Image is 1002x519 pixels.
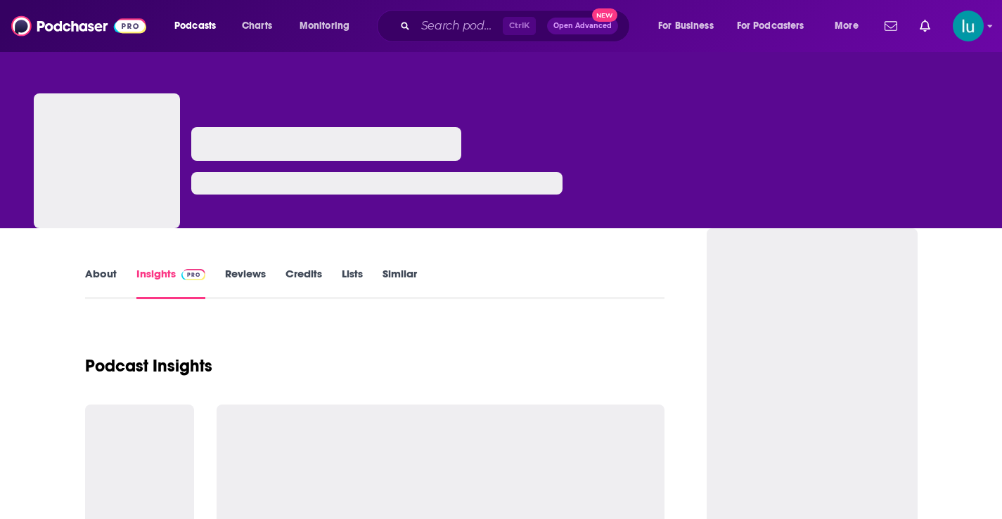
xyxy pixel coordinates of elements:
a: Show notifications dropdown [879,14,903,38]
span: More [835,16,859,36]
button: open menu [165,15,234,37]
button: Open AdvancedNew [547,18,618,34]
span: For Podcasters [737,16,804,36]
span: Open Advanced [553,22,612,29]
button: open menu [728,15,825,37]
h1: Podcast Insights [85,355,212,376]
span: Monitoring [300,16,349,36]
span: For Business [658,16,714,36]
span: Podcasts [174,16,216,36]
a: Lists [342,267,363,299]
a: About [85,267,117,299]
img: User Profile [953,11,984,41]
button: open menu [648,15,731,37]
a: Show notifications dropdown [914,14,936,38]
span: Charts [242,16,272,36]
button: open menu [825,15,876,37]
a: Credits [285,267,322,299]
img: Podchaser - Follow, Share and Rate Podcasts [11,13,146,39]
span: New [592,8,617,22]
a: Reviews [225,267,266,299]
span: Logged in as lusodano [953,11,984,41]
span: Ctrl K [503,17,536,35]
a: Charts [233,15,281,37]
a: Similar [383,267,417,299]
div: Search podcasts, credits, & more... [390,10,643,42]
button: Show profile menu [953,11,984,41]
button: open menu [290,15,368,37]
img: Podchaser Pro [181,269,206,280]
a: InsightsPodchaser Pro [136,267,206,299]
input: Search podcasts, credits, & more... [416,15,503,37]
